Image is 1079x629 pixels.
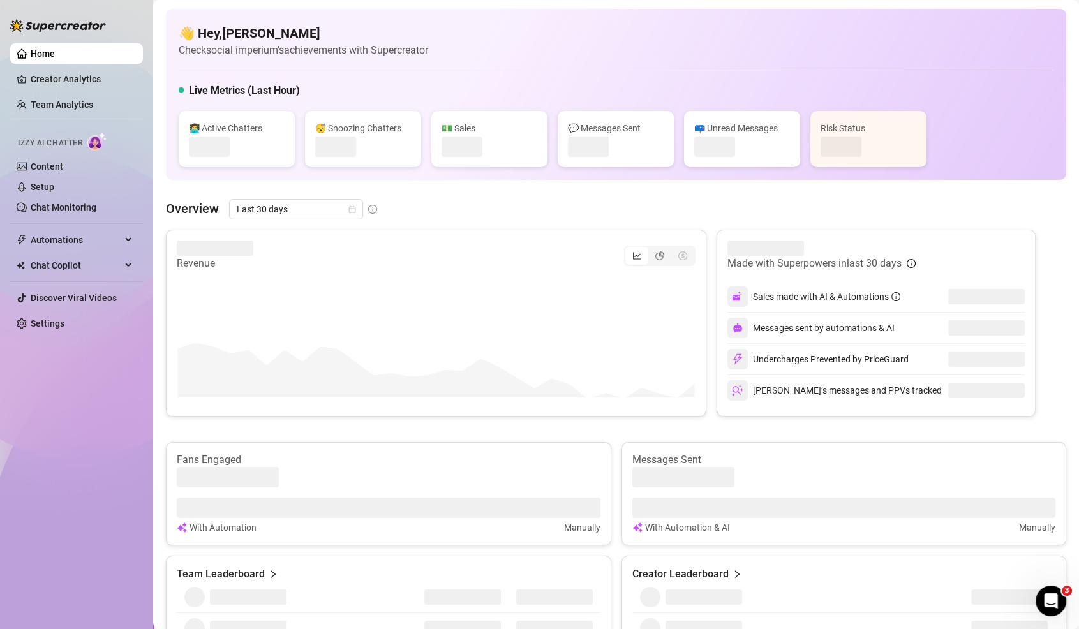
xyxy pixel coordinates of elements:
div: 😴 Snoozing Chatters [315,121,411,135]
article: With Automation & AI [645,521,730,535]
img: AI Chatter [87,132,107,151]
div: segmented control [624,246,696,266]
a: Settings [31,318,64,329]
div: 💬 Messages Sent [568,121,664,135]
article: Manually [1019,521,1055,535]
article: Check social imperium's achievements with Supercreator [179,42,428,58]
div: Messages sent by automations & AI [727,318,895,338]
span: info-circle [891,292,900,301]
span: dollar-circle [678,251,687,260]
h5: Live Metrics (Last Hour) [189,83,300,98]
span: info-circle [368,205,377,214]
span: right [733,566,741,582]
img: svg%3e [733,323,743,333]
div: 👩‍💻 Active Chatters [189,121,285,135]
span: line-chart [632,251,641,260]
img: svg%3e [632,521,643,535]
span: thunderbolt [17,235,27,245]
img: svg%3e [732,353,743,365]
img: Chat Copilot [17,261,25,270]
div: 💵 Sales [442,121,537,135]
div: Sales made with AI & Automations [753,290,900,304]
img: svg%3e [732,291,743,302]
span: pie-chart [655,251,664,260]
article: Made with Superpowers in last 30 days [727,256,902,271]
a: Creator Analytics [31,69,133,89]
a: Home [31,48,55,59]
div: Undercharges Prevented by PriceGuard [727,349,909,369]
article: Overview [166,199,219,218]
a: Discover Viral Videos [31,293,117,303]
article: Messages Sent [632,453,1056,467]
article: Manually [564,521,600,535]
div: 📪 Unread Messages [694,121,790,135]
span: 3 [1062,586,1072,596]
article: Creator Leaderboard [632,566,729,582]
span: Chat Copilot [31,255,121,276]
a: Team Analytics [31,100,93,110]
span: Last 30 days [237,200,355,219]
a: Setup [31,182,54,192]
span: Automations [31,230,121,250]
iframe: Intercom live chat [1036,586,1066,616]
article: Fans Engaged [177,453,600,467]
span: info-circle [907,259,916,268]
span: calendar [348,205,356,213]
img: svg%3e [732,385,743,396]
div: [PERSON_NAME]’s messages and PPVs tracked [727,380,942,401]
article: With Automation [190,521,257,535]
h4: 👋 Hey, [PERSON_NAME] [179,24,428,42]
img: svg%3e [177,521,187,535]
article: Team Leaderboard [177,566,265,582]
img: logo-BBDzfeDw.svg [10,19,106,32]
a: Content [31,161,63,172]
span: Izzy AI Chatter [18,137,82,149]
span: right [269,566,278,582]
div: Risk Status [821,121,916,135]
article: Revenue [177,256,253,271]
a: Chat Monitoring [31,202,96,212]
